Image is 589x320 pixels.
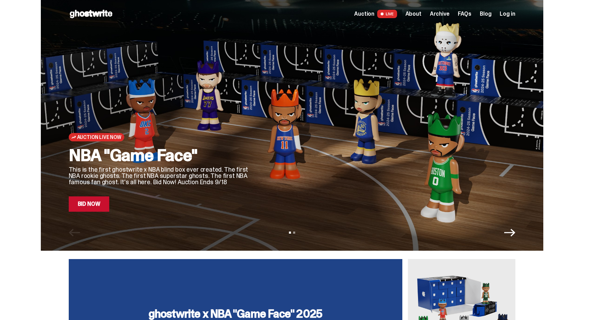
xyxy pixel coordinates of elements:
[354,11,374,17] span: Auction
[405,11,422,17] a: About
[430,11,449,17] a: Archive
[458,11,471,17] a: FAQs
[69,196,110,212] a: Bid Now
[480,11,491,17] a: Blog
[377,10,397,18] span: LIVE
[69,147,250,164] h2: NBA "Game Face"
[504,227,515,238] button: Next
[149,308,322,319] h3: ghostwrite x NBA "Game Face" 2025
[500,11,515,17] a: Log in
[69,166,250,185] p: This is the first ghostwrite x NBA blind box ever created. The first NBA rookie ghosts. The first...
[354,10,397,18] a: Auction LIVE
[289,232,291,234] button: View slide 1
[293,232,295,234] button: View slide 2
[77,134,121,140] span: Auction Live Now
